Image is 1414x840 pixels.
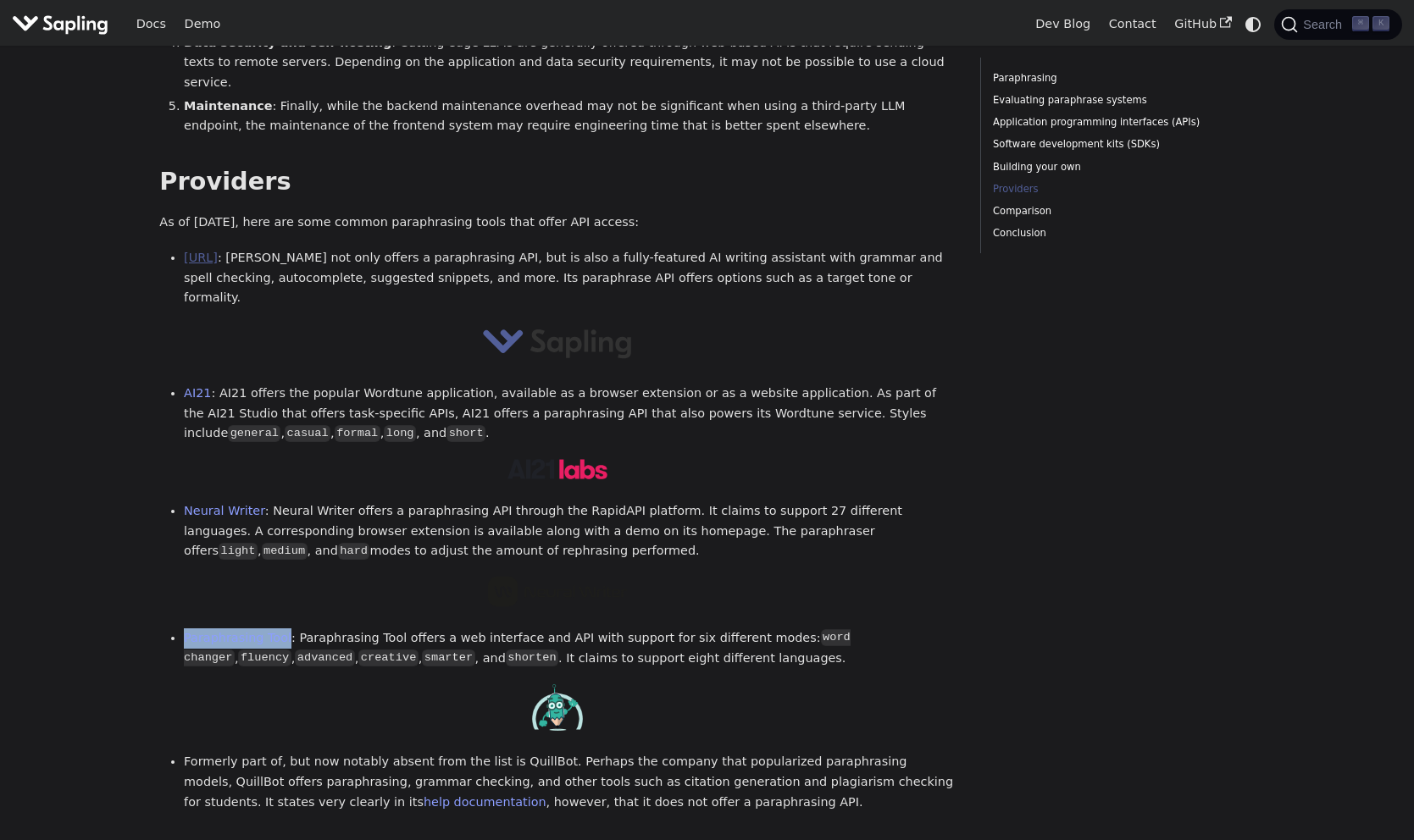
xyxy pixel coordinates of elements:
[1274,9,1401,40] button: Search (Command+K)
[12,12,114,36] a: Sapling.ai
[184,501,956,561] li: : Neural Writer offers a paraphrasing API through the RapidAPI platform. It claims to support 27 ...
[422,649,474,666] code: smarter
[993,203,1223,219] a: Comparison
[184,752,956,812] li: Formerly part of, but now notably absent from the list is QuillBot. Perhaps the company that popu...
[295,649,354,666] code: advanced
[1026,11,1099,37] a: Dev Blog
[184,97,956,137] li: : Finally, while the backend maintenance overhead may not be significant when using a third-party...
[384,425,416,442] code: long
[159,167,956,197] h2: Providers
[184,251,218,264] a: [URL]
[159,213,956,233] p: As of [DATE], here are some common paraphrasing tools that offer API access:
[184,248,956,308] li: : [PERSON_NAME] not only offers a paraphrasing API, but is also a fully-featured AI writing assis...
[1100,11,1166,37] a: Contact
[12,12,108,36] img: Sapling.ai
[1165,11,1240,37] a: GitHub
[507,459,608,479] img: AI21
[993,225,1223,241] a: Conclusion
[238,649,291,666] code: fluency
[335,425,380,442] code: formal
[184,631,291,644] a: Paraphrasing Tool
[532,684,583,731] img: Paraphrasing Tool
[184,99,272,113] strong: Maintenance
[184,504,265,517] a: Neural Writer
[184,384,956,444] li: : AI21 offers the popular Wordtune application, available as a browser extension or as a website ...
[482,323,633,362] img: sapling-logo-horizontal.svg
[262,543,308,560] code: medium
[1372,16,1389,31] kbd: K
[175,11,230,37] a: Demo
[993,114,1223,130] a: Application programming interfaces (APIs)
[488,577,627,606] img: Neural Writer
[993,159,1223,175] a: Building your own
[184,386,211,400] a: AI21
[993,92,1223,108] a: Evaluating paraphrase systems
[993,70,1223,86] a: Paraphrasing
[184,629,851,666] code: word changer
[219,543,258,560] code: light
[993,136,1223,152] a: Software development kits (SDKs)
[993,181,1223,197] a: Providers
[446,425,485,442] code: short
[184,33,956,93] li: : Cutting edge LLMs are generally offered through web-based APIs that require sending texts to re...
[127,11,175,37] a: Docs
[285,425,330,442] code: casual
[358,649,418,666] code: creative
[1352,16,1369,31] kbd: ⌘
[184,36,391,49] strong: Data security and self-hosting
[184,628,956,669] li: : Paraphrasing Tool offers a web interface and API with support for six different modes: , , , , ...
[338,543,370,560] code: hard
[228,425,280,442] code: general
[506,649,558,666] code: shorten
[424,795,546,809] a: help documentation
[1241,12,1266,36] button: Switch between dark and light mode (currently system mode)
[1298,18,1352,31] span: Search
